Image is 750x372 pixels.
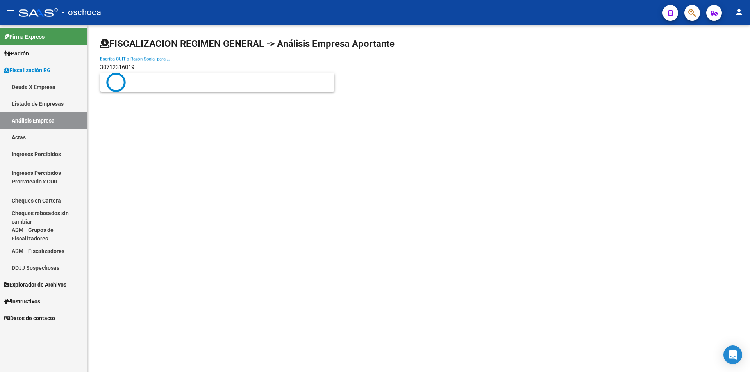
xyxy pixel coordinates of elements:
span: Padrón [4,49,29,58]
span: - oschoca [62,4,101,21]
span: Datos de contacto [4,314,55,322]
h1: FISCALIZACION REGIMEN GENERAL -> Análisis Empresa Aportante [100,37,395,50]
span: Explorador de Archivos [4,280,66,289]
mat-icon: person [734,7,744,17]
span: Fiscalización RG [4,66,51,75]
span: Instructivos [4,297,40,306]
mat-icon: menu [6,7,16,17]
div: Open Intercom Messenger [723,345,742,364]
span: Firma Express [4,32,45,41]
